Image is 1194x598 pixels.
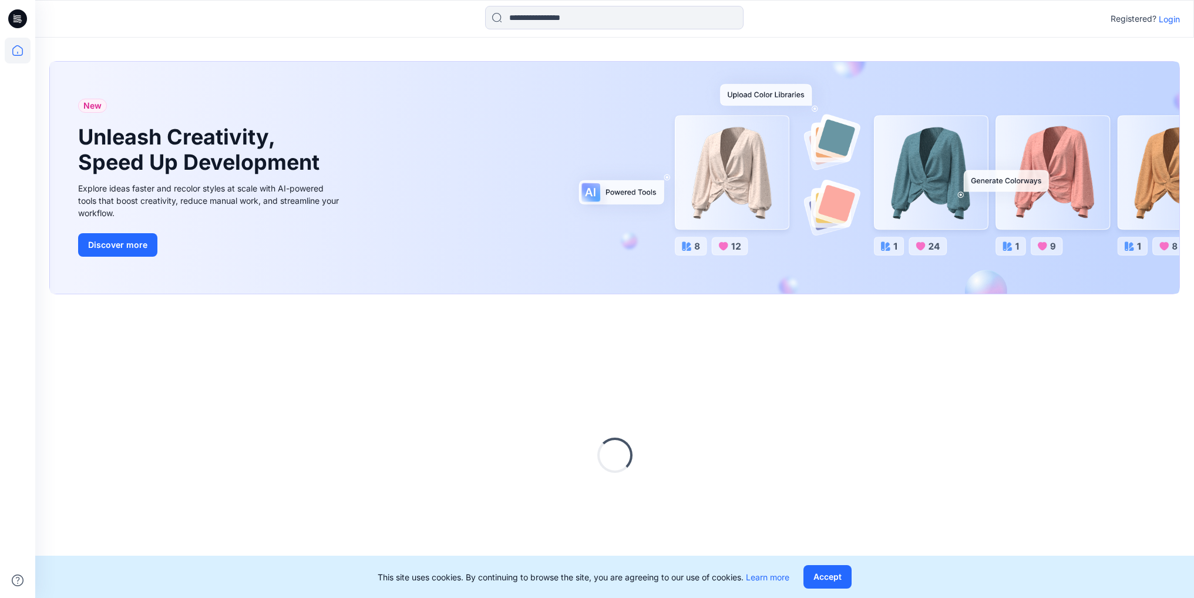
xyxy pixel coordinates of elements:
p: Registered? [1111,12,1156,26]
a: Discover more [78,233,342,257]
button: Discover more [78,233,157,257]
p: This site uses cookies. By continuing to browse the site, you are agreeing to our use of cookies. [378,571,789,583]
button: Accept [803,565,852,589]
h1: Unleash Creativity, Speed Up Development [78,125,325,175]
span: New [83,99,102,113]
a: Learn more [746,572,789,582]
div: Explore ideas faster and recolor styles at scale with AI-powered tools that boost creativity, red... [78,182,342,219]
p: Login [1159,13,1180,25]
